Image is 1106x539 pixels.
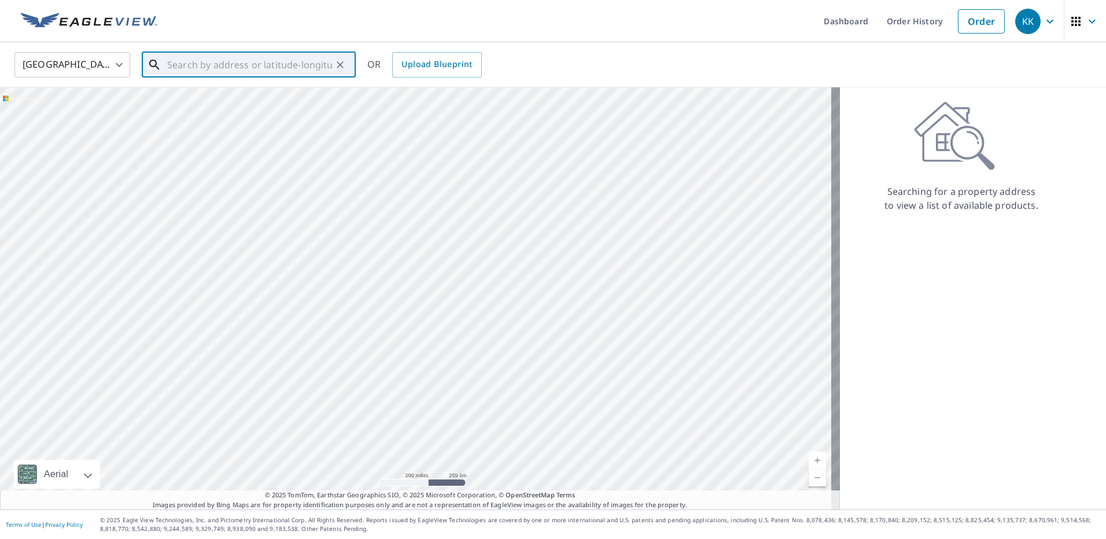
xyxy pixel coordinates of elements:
[40,460,72,489] div: Aerial
[506,490,554,499] a: OpenStreetMap
[6,521,83,528] p: |
[100,516,1100,533] p: © 2025 Eagle View Technologies, Inc. and Pictometry International Corp. All Rights Reserved. Repo...
[14,460,100,489] div: Aerial
[958,9,1005,34] a: Order
[21,13,157,30] img: EV Logo
[265,490,576,500] span: © 2025 TomTom, Earthstar Geographics SIO, © 2025 Microsoft Corporation, ©
[884,184,1039,212] p: Searching for a property address to view a list of available products.
[1015,9,1041,34] div: KK
[6,520,42,529] a: Terms of Use
[809,452,826,469] a: Current Level 5, Zoom In
[332,57,348,73] button: Clear
[45,520,83,529] a: Privacy Policy
[556,490,576,499] a: Terms
[392,52,481,77] a: Upload Blueprint
[809,469,826,486] a: Current Level 5, Zoom Out
[401,57,472,72] span: Upload Blueprint
[167,49,332,81] input: Search by address or latitude-longitude
[14,49,130,81] div: [GEOGRAPHIC_DATA]
[367,52,482,77] div: OR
